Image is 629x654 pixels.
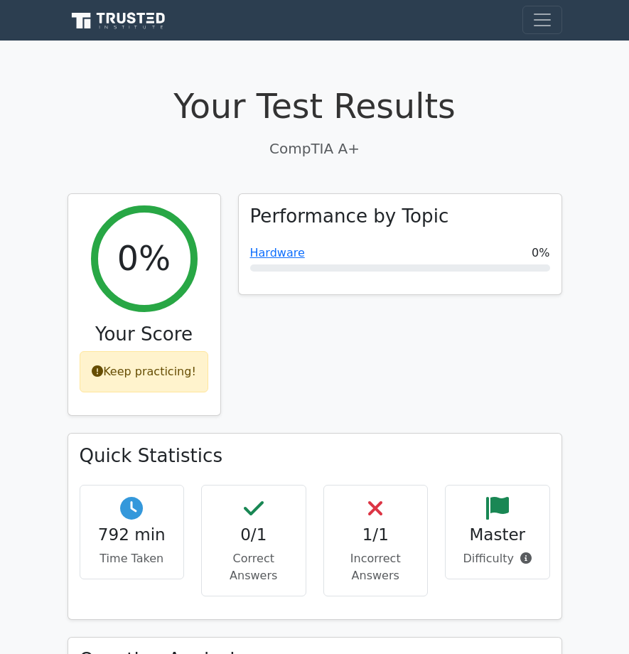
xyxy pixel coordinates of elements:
[213,525,294,545] h4: 0/1
[80,351,208,392] div: Keep practicing!
[457,525,538,545] h4: Master
[92,525,173,545] h4: 792 min
[92,550,173,567] p: Time Taken
[457,550,538,567] p: Difficulty
[335,525,416,545] h4: 1/1
[68,86,562,127] h1: Your Test Results
[335,550,416,584] p: Incorrect Answers
[68,138,562,159] p: CompTIA A+
[522,6,562,34] button: Toggle navigation
[80,445,550,467] h3: Quick Statistics
[532,245,549,262] span: 0%
[117,238,171,279] h2: 0%
[213,550,294,584] p: Correct Answers
[250,246,305,259] a: Hardware
[80,323,209,345] h3: Your Score
[250,205,449,227] h3: Performance by Topic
